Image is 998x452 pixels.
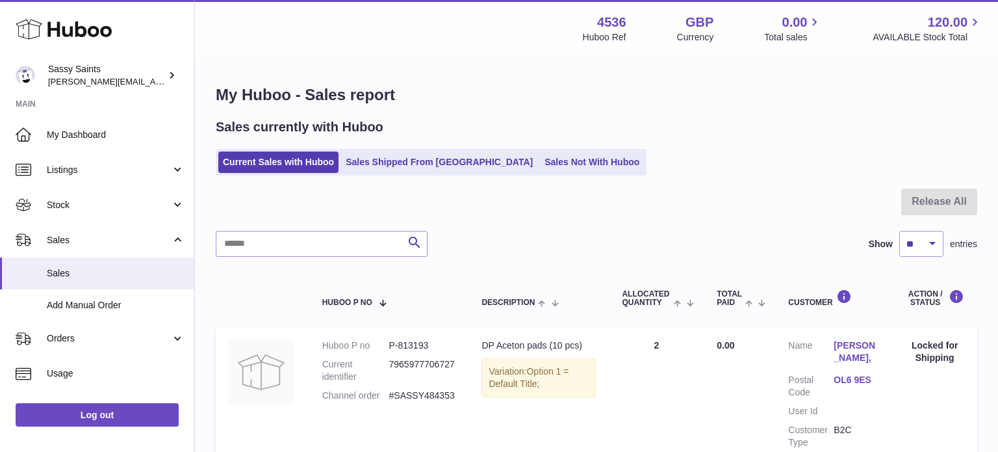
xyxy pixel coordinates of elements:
[48,76,261,86] span: [PERSON_NAME][EMAIL_ADDRESS][DOMAIN_NAME]
[47,164,171,176] span: Listings
[717,340,734,351] span: 0.00
[583,31,626,44] div: Huboo Ref
[48,63,165,88] div: Sassy Saints
[481,339,596,352] div: DP Aceton pads (10 pcs)
[873,14,982,44] a: 120.00 AVAILABLE Stock Total
[322,299,372,307] span: Huboo P no
[216,85,977,105] h1: My Huboo - Sales report
[16,403,179,427] a: Log out
[597,14,626,31] strong: 4536
[788,405,834,418] dt: User Id
[47,234,171,246] span: Sales
[47,129,185,141] span: My Dashboard
[677,31,714,44] div: Currency
[341,152,537,173] a: Sales Shipped From [GEOGRAPHIC_DATA]
[788,424,834,449] dt: Customer Type
[389,390,456,402] dd: #SASSY484353
[834,424,879,449] dd: B2C
[905,289,964,307] div: Action / Status
[229,339,294,405] img: no-photo.jpg
[47,367,185,380] span: Usage
[322,358,389,383] dt: Current identifier
[788,339,834,367] dt: Name
[47,299,185,312] span: Add Manual Order
[905,339,964,364] div: Locked for Shipping
[788,374,834,399] dt: Postal Code
[782,14,808,31] span: 0.00
[717,290,742,307] span: Total paid
[16,66,35,85] img: ramey@sassysaints.com
[218,152,339,173] a: Current Sales with Huboo
[764,31,822,44] span: Total sales
[834,374,879,386] a: OL6 9ES
[47,199,171,211] span: Stock
[216,118,383,136] h2: Sales currently with Huboo
[950,238,977,250] span: entries
[489,366,569,389] span: Option 1 = Default Title;
[540,152,644,173] a: Sales Not With Huboo
[481,299,535,307] span: Description
[622,290,671,307] span: ALLOCATED Quantity
[47,332,171,345] span: Orders
[788,289,879,307] div: Customer
[481,358,596,397] div: Variation:
[389,339,456,352] dd: P-813193
[389,358,456,383] dd: 7965977706727
[869,238,893,250] label: Show
[322,390,389,402] dt: Channel order
[928,14,967,31] span: 120.00
[764,14,822,44] a: 0.00 Total sales
[834,339,879,364] a: [PERSON_NAME],
[685,14,713,31] strong: GBP
[873,31,982,44] span: AVAILABLE Stock Total
[322,339,389,352] dt: Huboo P no
[47,267,185,280] span: Sales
